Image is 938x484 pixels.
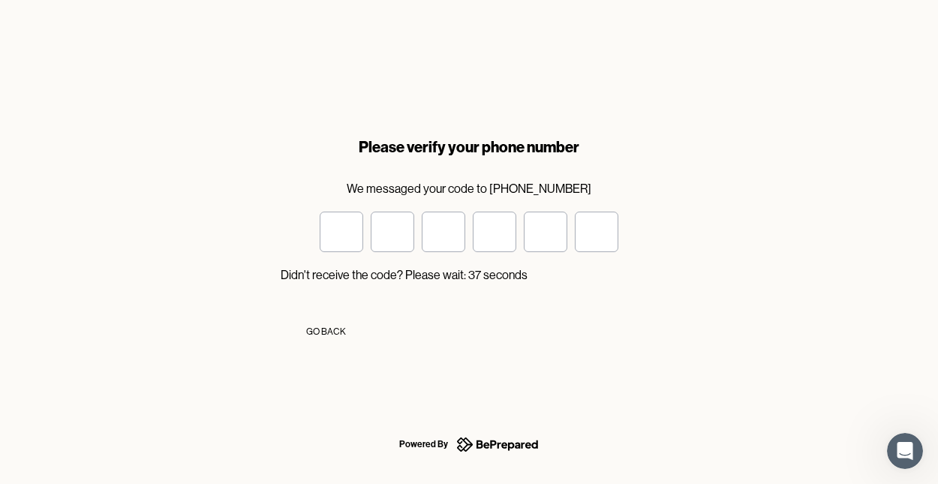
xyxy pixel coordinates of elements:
div: Please verify your phone number [281,137,657,158]
button: Go Back [281,315,371,348]
div: Powered By [399,435,448,453]
p: Didn't receive the code? Please wait: 37 seconds [281,268,657,282]
div: Go Back [306,324,346,339]
iframe: Intercom live chat [887,433,923,469]
p: We messaged your code to [PHONE_NUMBER] [281,182,657,196]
